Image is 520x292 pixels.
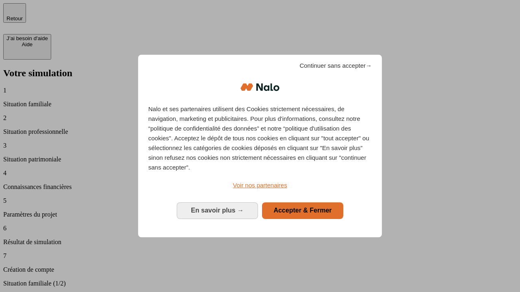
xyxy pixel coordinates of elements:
span: Voir nos partenaires [233,182,287,189]
button: Accepter & Fermer: Accepter notre traitement des données et fermer [262,202,343,219]
span: En savoir plus → [191,207,244,214]
button: En savoir plus: Configurer vos consentements [177,202,258,219]
a: Voir nos partenaires [148,180,372,190]
p: Nalo et ses partenaires utilisent des Cookies strictement nécessaires, de navigation, marketing e... [148,104,372,172]
div: Bienvenue chez Nalo Gestion du consentement [138,55,382,237]
img: Logo [240,75,279,99]
span: Accepter & Fermer [273,207,331,214]
span: Continuer sans accepter→ [299,61,372,71]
